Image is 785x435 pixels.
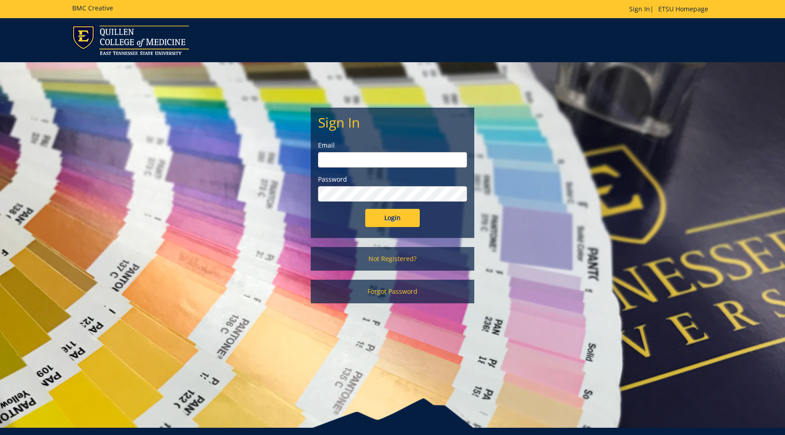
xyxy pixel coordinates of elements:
p: | [629,5,713,14]
input: Login [365,209,420,227]
a: ETSU Homepage [654,5,713,13]
h2: Sign In [318,115,467,130]
a: Not Registered? [311,247,474,271]
label: Password [318,175,467,184]
img: ETSU logo [72,25,189,55]
h5: BMC Creative [72,5,113,11]
a: Sign In [629,5,650,13]
label: Email [318,141,467,150]
a: Forgot Password [311,280,474,303]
